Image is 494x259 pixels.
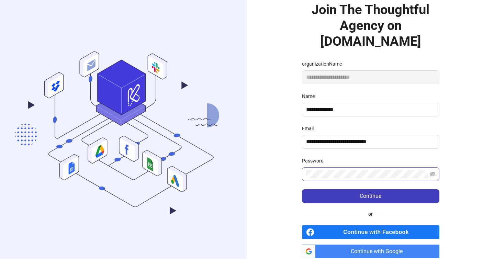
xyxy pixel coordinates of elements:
[317,225,439,239] span: Continue with Facebook
[302,92,319,100] label: Name
[302,225,439,239] a: Continue with Facebook
[302,70,439,84] input: organizationName
[302,2,439,49] h1: Join The Thoughtful Agency on [DOMAIN_NAME]
[306,170,428,178] input: Password
[302,189,439,203] button: Continue
[363,210,378,218] span: or
[306,138,434,146] input: Email
[318,245,439,258] span: Continue with Google
[302,60,346,68] label: organizationName
[302,157,328,165] label: Password
[360,193,381,199] span: Continue
[302,125,318,132] label: Email
[302,245,439,258] a: Continue with Google
[430,171,435,177] span: eye-invisible
[306,105,434,114] input: Name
